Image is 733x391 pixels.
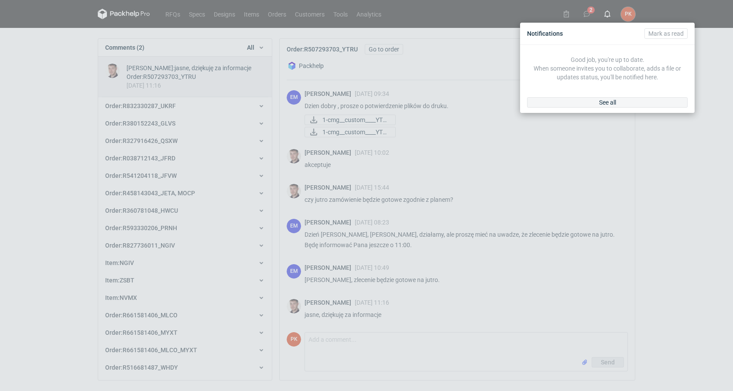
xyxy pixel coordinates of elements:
[527,97,688,108] a: See all
[524,26,691,41] div: Notifications
[648,31,684,37] span: Mark as read
[644,28,688,39] button: Mark as read
[531,55,684,82] p: Good job, you're up to date. When someone invites you to collaborate, adds a file or updates stat...
[599,99,616,105] span: See all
